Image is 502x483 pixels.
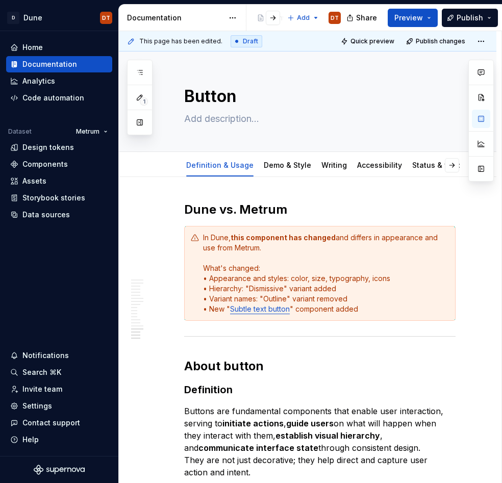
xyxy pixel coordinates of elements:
a: Demo & Style [264,161,311,169]
span: Publish [457,13,483,23]
button: Quick preview [338,34,399,48]
a: Status & feedback [412,161,479,169]
span: Share [356,13,377,23]
h3: Definition [184,383,456,397]
div: Writing [317,154,351,175]
span: Add [297,14,310,22]
button: Publish [442,9,498,27]
div: DT [102,14,110,22]
strong: establish visual hierarchy [275,430,380,441]
button: Preview [388,9,438,27]
a: Code automation [6,90,112,106]
a: Invite team [6,381,112,397]
a: Definition & Usage [186,161,254,169]
div: Notifications [22,350,69,361]
span: Metrum [76,128,99,136]
div: Design tokens [22,142,74,152]
span: Preview [394,13,423,23]
button: Share [341,9,384,27]
svg: Supernova Logo [34,465,85,475]
a: Design tokens [6,139,112,156]
a: Components [6,156,112,172]
a: Accessibility [357,161,402,169]
strong: this component has changed [231,233,336,242]
div: DT [331,14,339,22]
strong: initiate actions [222,418,284,428]
div: Home [22,42,43,53]
div: Storybook stories [22,193,85,203]
button: Search ⌘K [6,364,112,380]
div: Components [22,159,68,169]
div: Page tree [253,8,282,28]
h2: About button [184,358,456,374]
div: Demo & Style [260,154,315,175]
div: Dune [23,13,42,23]
div: Analytics [22,76,55,86]
span: This page has been edited. [139,37,222,45]
div: Code automation [22,93,84,103]
div: Definition & Usage [182,154,258,175]
strong: communicate interface state [198,443,318,453]
a: Documentation [6,56,112,72]
button: Publish changes [403,34,470,48]
button: DDuneDT [2,7,116,29]
a: Storybook stories [6,190,112,206]
strong: guide users [286,418,334,428]
div: Data sources [22,210,70,220]
div: Documentation [22,59,77,69]
div: Status & feedback [408,154,483,175]
a: Subtle text button [230,304,290,313]
div: Accessibility [353,154,406,175]
a: Assets [6,173,112,189]
span: Draft [243,37,258,45]
div: Dataset [8,128,32,136]
div: Assets [22,176,46,186]
a: Home [6,39,112,56]
div: In Dune, and differs in appearance and use from Metrum. What's changed: • Appearance and styles: ... [203,233,449,314]
span: Quick preview [350,37,394,45]
span: 1 [140,97,148,106]
button: Metrum [71,124,112,139]
div: Documentation [127,13,223,23]
div: Help [22,435,39,445]
a: Analytics [6,73,112,89]
a: Settings [6,398,112,414]
p: Buttons are fundamental components that enable user interaction, serving to , on what will happen... [184,405,456,478]
div: D [7,12,19,24]
span: Publish changes [416,37,465,45]
div: Search ⌘K [22,367,61,377]
a: Data sources [6,207,112,223]
div: Contact support [22,418,80,428]
h2: Dune vs. Metrum [184,201,456,218]
textarea: Button [182,84,454,109]
button: Help [6,431,112,448]
div: Invite team [22,384,62,394]
button: Notifications [6,347,112,364]
div: Settings [22,401,52,411]
a: Writing [321,161,347,169]
button: Add [284,11,322,25]
button: Contact support [6,415,112,431]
